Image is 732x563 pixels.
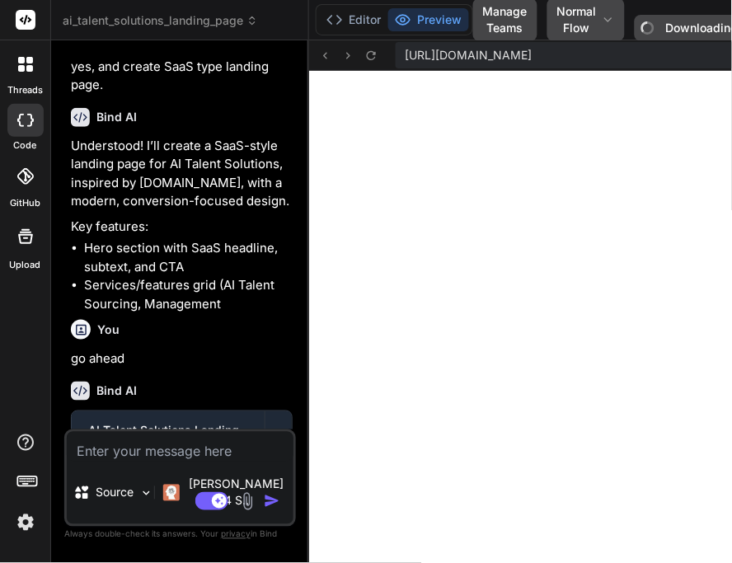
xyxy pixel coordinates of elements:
[264,493,280,509] img: icon
[388,8,469,31] button: Preview
[163,485,180,501] img: Claude 4 Sonnet
[139,486,153,500] img: Pick Models
[238,492,257,511] img: attachment
[84,239,293,276] li: Hero section with SaaS headline, subtext, and CTA
[72,411,265,482] button: AI Talent Solutions Landing PageClick to open Workbench
[64,527,296,542] p: Always double-check its answers. Your in Bind
[557,3,597,36] span: Normal Flow
[71,137,293,211] p: Understood! I’ll create a SaaS-style landing page for AI Talent Solutions, inspired by [DOMAIN_NA...
[96,109,137,125] h6: Bind AI
[10,196,40,210] label: GitHub
[71,350,293,368] p: go ahead
[14,138,37,152] label: code
[10,258,41,272] label: Upload
[97,321,120,338] h6: You
[84,276,293,313] li: Services/features grid (AI Talent Sourcing, Management
[71,58,293,95] p: yes, and create SaaS type landing page.
[221,529,251,539] span: privacy
[63,12,258,29] span: ai_talent_solutions_landing_page
[7,83,43,97] label: threads
[12,509,40,537] img: settings
[406,47,533,63] span: [URL][DOMAIN_NAME]
[186,476,287,509] p: [PERSON_NAME] 4 S..
[96,485,134,501] p: Source
[71,218,293,237] p: Key features:
[96,382,137,399] h6: Bind AI
[88,423,248,456] div: AI Talent Solutions Landing Page
[320,8,388,31] button: Editor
